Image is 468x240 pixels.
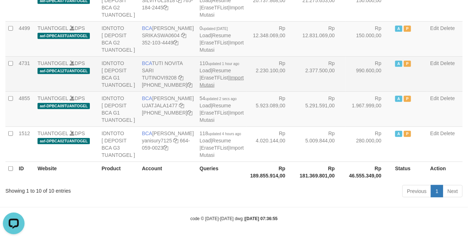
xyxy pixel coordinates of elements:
a: Resume [212,103,231,108]
a: SRIKASWA0604 [142,33,180,38]
span: Active [395,26,402,32]
span: | | | [200,130,244,158]
div: Showing 1 to 10 of 10 entries [5,184,189,194]
a: EraseTFList [201,145,228,151]
a: Edit [430,60,439,66]
a: yanisury7125 [142,138,172,143]
td: DPS [35,56,99,91]
a: Edit [430,95,439,101]
span: Paused [404,61,411,67]
a: Delete [440,95,455,101]
a: Delete [440,25,455,31]
td: Rp 4.020.144,00 [247,127,296,162]
span: aaf-DPBCA09TUANTOGEL [38,103,90,109]
a: Import Mutasi [200,145,244,158]
td: DPS [35,21,99,56]
a: Copy 4062238953 to clipboard [187,110,192,116]
a: Import Mutasi [200,75,244,88]
a: Load [200,68,211,73]
td: Rp 5.009.844,00 [296,127,346,162]
td: Rp 5.291.591,00 [296,91,346,127]
th: Rp 181.369.801,00 [296,162,346,182]
td: Rp 990.600,00 [346,56,392,91]
a: Load [200,138,211,143]
a: Copy 7651842445 to clipboard [163,5,168,10]
strong: [DATE] 07:36:55 [245,216,277,221]
span: aaf-DPBCA12TUANTOGEL [38,68,90,74]
td: Rp 12.348.069,00 [247,21,296,56]
th: Action [427,162,463,182]
td: 4499 [16,21,35,56]
button: Open LiveChat chat widget [3,3,25,25]
span: 118 [200,130,241,136]
th: Rp 46.555.349,00 [346,162,392,182]
td: 1512 [16,127,35,162]
td: Rp 2.377.500,00 [296,56,346,91]
th: Rp 189.855.914,00 [247,162,296,182]
a: Edit [430,25,439,31]
td: [PERSON_NAME] 664-059-0023 [139,127,197,162]
span: 0 [200,25,228,31]
span: updated 4 hours ago [208,132,241,136]
span: BCA [142,95,152,101]
span: Active [395,96,402,102]
span: updated 1 hour ago [208,62,240,66]
th: ID [16,162,35,182]
a: Copy UJATJALA1477 to clipboard [179,103,184,108]
span: updated [DATE] [202,27,228,31]
a: EraseTFList [201,110,228,116]
small: code © [DATE]-[DATE] dwg | [191,216,278,221]
span: | | | [200,25,244,53]
td: [PERSON_NAME] 352-103-4449 [139,21,197,56]
span: Paused [404,96,411,102]
a: UJATJALA1477 [142,103,178,108]
a: EraseTFList [201,40,228,46]
a: Copy 5665095298 to clipboard [187,82,192,88]
span: | | | [200,95,244,123]
a: 1 [431,185,443,197]
td: IDNTOTO [ DEPOSIT BCA G3 TUANTOGEL ] [99,127,139,162]
td: DPS [35,91,99,127]
a: EraseTFList [201,75,228,81]
th: Website [35,162,99,182]
a: Resume [212,68,231,73]
a: Delete [440,130,455,136]
span: BCA [142,25,152,31]
a: TUTINOVI9208 [142,75,176,81]
a: Resume [212,138,231,143]
a: Copy yanisury7125 to clipboard [173,138,178,143]
a: Copy 6640590023 to clipboard [163,145,168,151]
td: Rp 5.923.089,00 [247,91,296,127]
a: Next [443,185,463,197]
td: [PERSON_NAME] [PHONE_NUMBER] [139,91,197,127]
span: aaf-DPBCA03TUANTOGEL [38,33,90,39]
span: aaf-DPBCA02TUANTOGEL [38,138,90,144]
td: Rp 150.000,00 [346,21,392,56]
a: EraseTFList [201,5,228,10]
th: Queries [197,162,246,182]
td: DPS [35,127,99,162]
span: 110 [200,60,239,66]
a: Load [200,103,211,108]
a: Import Mutasi [200,5,244,18]
span: | | | [200,60,244,88]
span: Active [395,131,402,137]
a: Previous [402,185,431,197]
a: Delete [440,60,455,66]
a: Copy SRIKASWA0604 to clipboard [181,33,186,38]
td: IDNTOTO [ DEPOSIT BCA G1 TUANTOGEL ] [99,91,139,127]
a: TUANTOGEL [38,130,68,136]
th: Status [392,162,427,182]
a: Import Mutasi [200,40,244,53]
td: IDNTOTO [ DEPOSIT BCA G1 TUANTOGEL ] [99,56,139,91]
a: TUANTOGEL [38,25,68,31]
a: Import Mutasi [200,110,244,123]
th: Product [99,162,139,182]
a: TUANTOGEL [38,60,68,66]
a: Edit [430,130,439,136]
td: TUTI NOVITA SARI [PHONE_NUMBER] [139,56,197,91]
span: BCA [142,60,152,66]
a: Resume [212,33,231,38]
td: Rp 280.000,00 [346,127,392,162]
td: 4731 [16,56,35,91]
